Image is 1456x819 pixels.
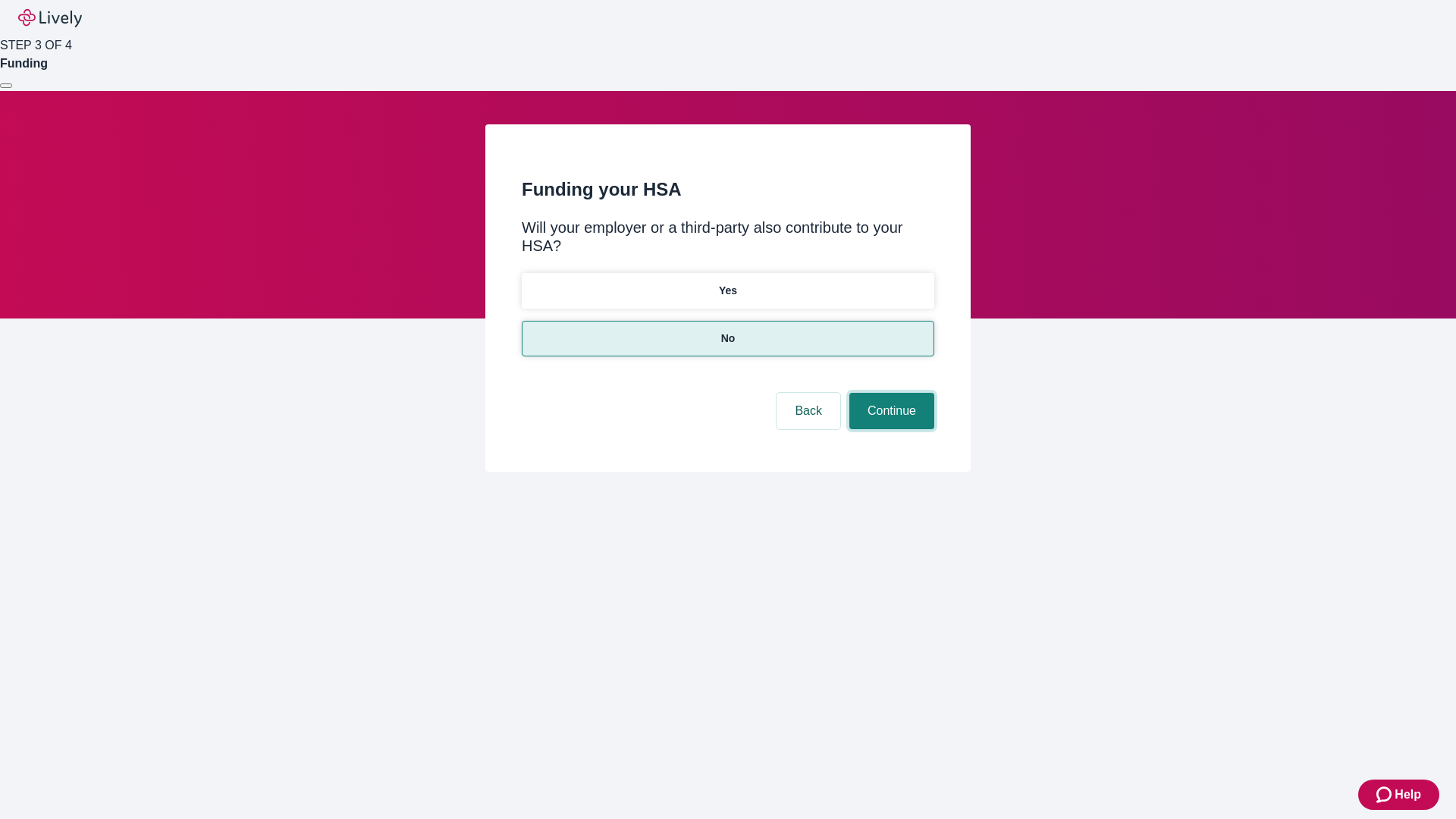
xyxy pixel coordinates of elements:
[721,331,736,347] p: No
[719,283,737,299] p: Yes
[522,218,934,255] div: Will your employer or a third-party also contribute to your HSA?
[1376,786,1395,804] svg: Zendesk support icon
[777,393,840,429] button: Back
[522,273,934,309] button: Yes
[522,176,934,203] h2: Funding your HSA
[849,393,934,429] button: Continue
[522,321,934,356] button: No
[1358,780,1439,810] button: Zendesk support iconHelp
[1395,786,1421,804] span: Help
[18,9,82,27] img: Lively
